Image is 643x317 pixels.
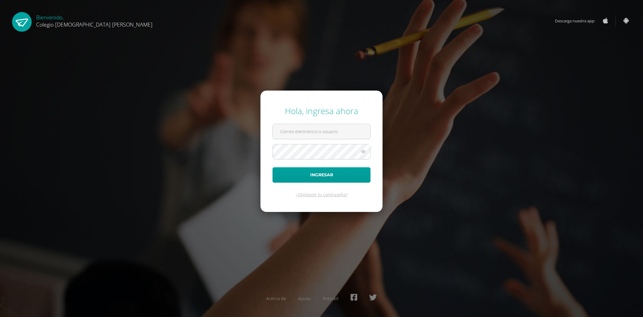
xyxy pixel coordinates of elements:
input: Correo electrónico o usuario [273,124,370,139]
button: Ingresar [273,167,370,183]
a: Presskit [323,296,339,301]
div: Bienvenido, [36,12,153,28]
span: Colegio [DEMOGRAPHIC_DATA] [PERSON_NAME] [36,21,153,28]
a: ¿Olvidaste tu contraseña? [296,192,348,197]
div: Hola, ingresa ahora [273,105,370,117]
a: Acerca de [266,296,286,301]
span: Descarga nuestra app: [555,15,601,27]
a: Ayuda [298,296,311,301]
